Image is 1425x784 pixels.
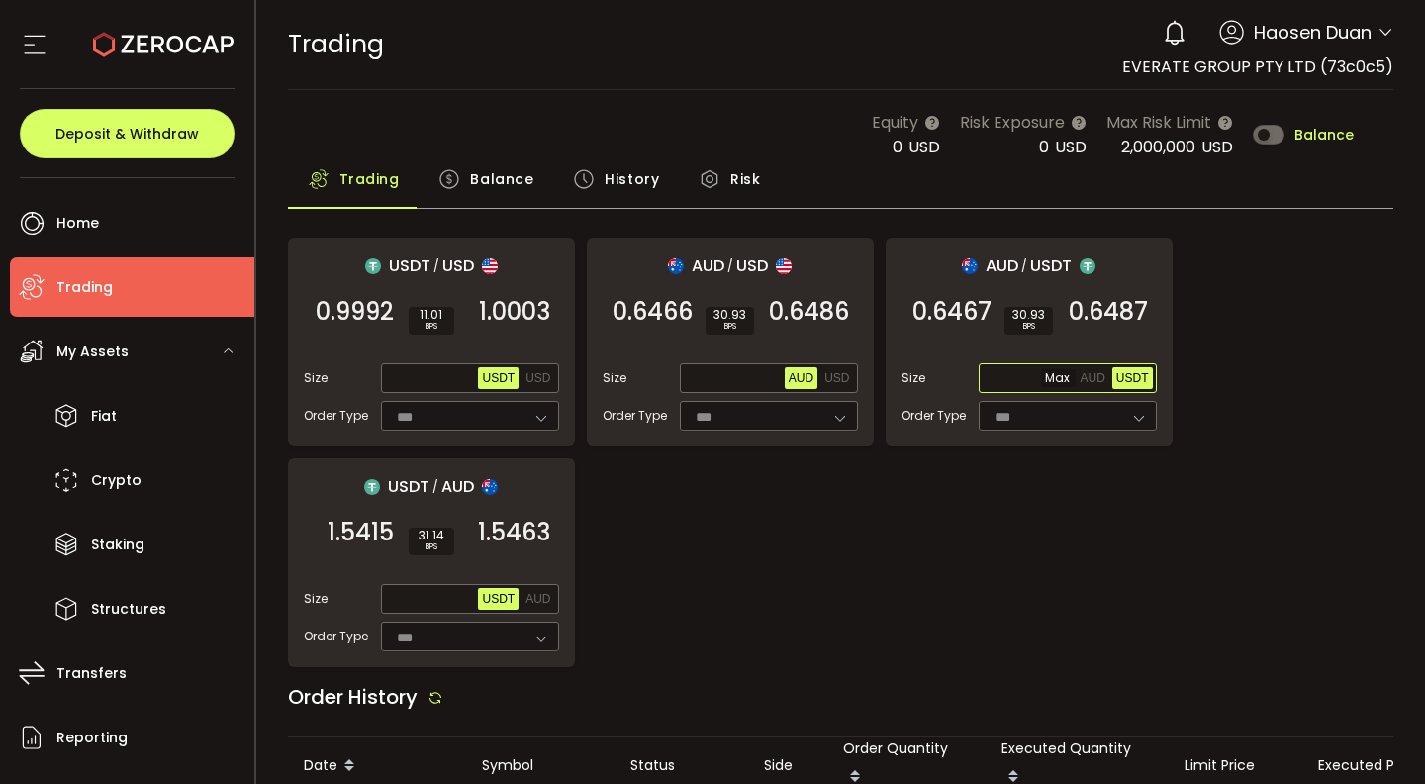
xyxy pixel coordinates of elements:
[692,253,724,278] span: AUD
[91,466,142,495] span: Crypto
[820,367,853,389] button: USD
[56,273,113,302] span: Trading
[91,531,144,559] span: Staking
[769,302,849,322] span: 0.6486
[1021,257,1027,275] em: /
[824,371,849,385] span: USD
[730,159,760,199] span: Risk
[789,371,813,385] span: AUD
[1039,136,1049,158] span: 0
[442,253,474,278] span: USD
[613,302,693,322] span: 0.6466
[304,369,328,387] span: Size
[1116,371,1149,385] span: USDT
[603,407,667,425] span: Order Type
[316,302,394,322] span: 0.9992
[288,749,466,783] div: Date
[20,109,235,158] button: Deposit & Withdraw
[1254,19,1372,46] span: Haosen Duan
[433,257,439,275] em: /
[1112,367,1153,389] button: USDT
[482,371,515,385] span: USDT
[605,159,659,199] span: History
[56,724,128,752] span: Reporting
[55,127,199,141] span: Deposit & Withdraw
[1122,55,1393,78] span: EVERATE GROUP PTY LTD (73c0c5)
[432,478,438,496] em: /
[304,590,328,608] span: Size
[1041,369,1076,387] span: Max
[304,628,368,645] span: Order Type
[1080,258,1095,274] img: usdt_portfolio.svg
[478,367,519,389] button: USDT
[1169,754,1302,777] div: Limit Price
[417,309,446,321] span: 11.01
[1076,367,1108,389] button: AUD
[288,683,418,711] span: Order History
[91,595,166,624] span: Structures
[908,136,940,158] span: USD
[960,110,1065,135] span: Risk Exposure
[478,523,550,542] span: 1.5463
[441,474,474,499] span: AUD
[986,253,1018,278] span: AUD
[364,479,380,495] img: usdt_portfolio.svg
[748,754,827,777] div: Side
[479,302,550,322] span: 1.0003
[1012,321,1045,333] i: BPS
[482,592,515,606] span: USDT
[417,321,446,333] i: BPS
[482,479,498,495] img: aud_portfolio.svg
[893,136,902,158] span: 0
[525,371,550,385] span: USD
[668,258,684,274] img: aud_portfolio.svg
[1080,371,1104,385] span: AUD
[902,407,966,425] span: Order Type
[388,474,429,499] span: USDT
[56,209,99,238] span: Home
[328,523,394,542] span: 1.5415
[615,754,748,777] div: Status
[1012,309,1045,321] span: 30.93
[365,258,381,274] img: usdt_portfolio.svg
[736,253,768,278] span: USD
[466,754,615,777] div: Symbol
[522,588,554,610] button: AUD
[727,257,733,275] em: /
[56,659,127,688] span: Transfers
[713,321,746,333] i: BPS
[417,530,446,541] span: 31.14
[1055,136,1087,158] span: USD
[912,302,992,322] span: 0.6467
[1294,128,1354,142] span: Balance
[389,253,430,278] span: USDT
[91,402,117,431] span: Fiat
[1201,136,1233,158] span: USD
[470,159,533,199] span: Balance
[482,258,498,274] img: usd_portfolio.svg
[288,27,384,61] span: Trading
[1189,570,1425,784] iframe: Chat Widget
[1069,302,1148,322] span: 0.6487
[902,369,925,387] span: Size
[776,258,792,274] img: usd_portfolio.svg
[1106,110,1211,135] span: Max Risk Limit
[785,367,817,389] button: AUD
[872,110,918,135] span: Equity
[1030,253,1072,278] span: USDT
[962,258,978,274] img: aud_portfolio.svg
[603,369,626,387] span: Size
[339,159,400,199] span: Trading
[1121,136,1195,158] span: 2,000,000
[525,592,550,606] span: AUD
[417,541,446,553] i: BPS
[304,407,368,425] span: Order Type
[56,338,129,366] span: My Assets
[478,588,519,610] button: USDT
[522,367,554,389] button: USD
[713,309,746,321] span: 30.93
